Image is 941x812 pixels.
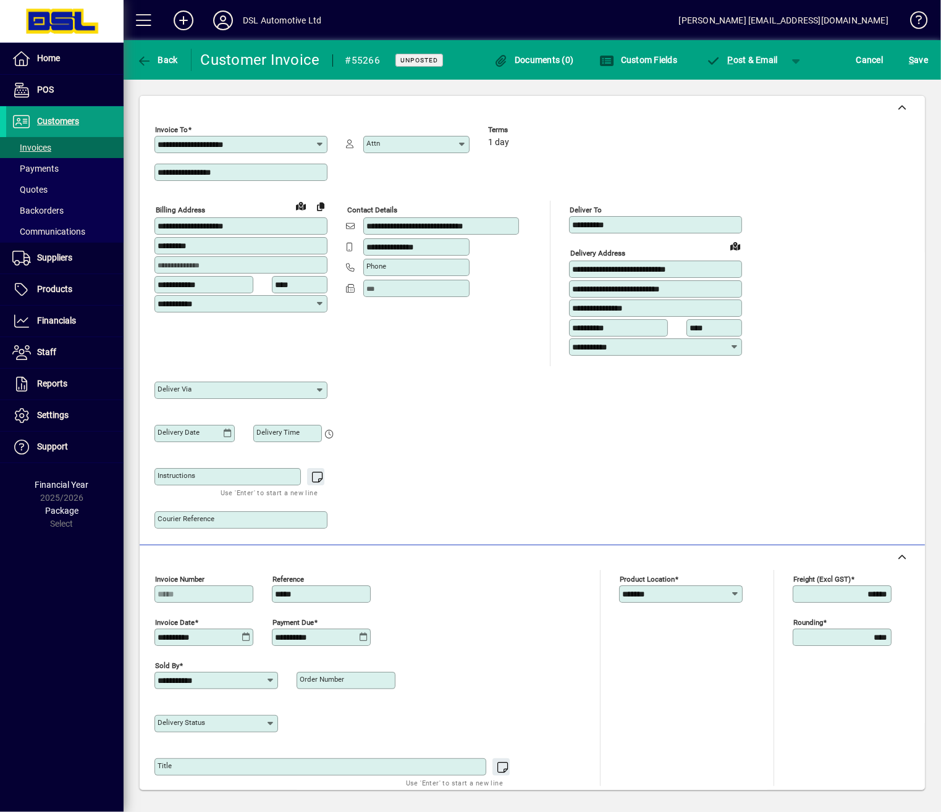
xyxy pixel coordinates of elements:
[37,53,60,63] span: Home
[366,139,380,148] mat-label: Attn
[6,306,124,337] a: Financials
[300,675,344,684] mat-label: Order number
[12,206,64,216] span: Backorders
[155,574,205,583] mat-label: Invoice number
[256,428,300,437] mat-label: Delivery time
[706,55,778,65] span: ost & Email
[137,55,178,65] span: Back
[909,50,928,70] span: ave
[728,55,733,65] span: P
[221,485,318,500] mat-hint: Use 'Enter' to start a new line
[37,442,68,451] span: Support
[6,369,124,400] a: Reports
[6,243,124,274] a: Suppliers
[37,116,79,126] span: Customers
[856,50,884,70] span: Cancel
[6,158,124,179] a: Payments
[901,2,926,43] a: Knowledge Base
[272,617,314,626] mat-label: Payment due
[6,274,124,305] a: Products
[406,776,503,790] mat-hint: Use 'Enter' to start a new line
[6,221,124,242] a: Communications
[37,316,76,325] span: Financials
[12,185,48,195] span: Quotes
[203,9,243,31] button: Profile
[311,196,331,216] button: Copy to Delivery address
[570,206,602,214] mat-label: Deliver To
[491,49,577,71] button: Documents (0)
[793,617,823,626] mat-label: Rounding
[599,55,677,65] span: Custom Fields
[6,400,124,431] a: Settings
[35,480,89,490] span: Financial Year
[158,385,192,393] mat-label: Deliver via
[243,10,321,30] div: DSL Automotive Ltd
[37,347,56,357] span: Staff
[164,9,203,31] button: Add
[155,661,179,669] mat-label: Sold by
[37,85,54,94] span: POS
[291,196,311,216] a: View on map
[158,718,205,727] mat-label: Delivery status
[6,179,124,200] a: Quotes
[37,379,67,388] span: Reports
[6,75,124,106] a: POS
[158,428,200,437] mat-label: Delivery date
[906,49,931,71] button: Save
[12,227,85,236] span: Communications
[37,284,72,294] span: Products
[620,574,675,583] mat-label: Product location
[6,137,124,158] a: Invoices
[45,506,78,516] span: Package
[158,471,195,480] mat-label: Instructions
[725,236,745,256] a: View on map
[155,125,188,134] mat-label: Invoice To
[133,49,181,71] button: Back
[155,617,195,626] mat-label: Invoice date
[6,43,124,74] a: Home
[6,432,124,463] a: Support
[366,262,386,270] mat-label: Phone
[679,10,888,30] div: [PERSON_NAME] [EMAIL_ADDRESS][DOMAIN_NAME]
[124,49,192,71] app-page-header-button: Back
[272,574,304,583] mat-label: Reference
[494,55,574,65] span: Documents (0)
[201,50,320,70] div: Customer Invoice
[488,126,562,134] span: Terms
[793,574,851,583] mat-label: Freight (excl GST)
[596,49,680,71] button: Custom Fields
[12,143,51,153] span: Invoices
[37,410,69,420] span: Settings
[158,761,172,770] mat-label: Title
[158,514,214,523] mat-label: Courier Reference
[488,138,509,148] span: 1 day
[700,49,784,71] button: Post & Email
[853,49,887,71] button: Cancel
[6,337,124,368] a: Staff
[400,56,438,64] span: Unposted
[12,164,59,174] span: Payments
[37,253,72,262] span: Suppliers
[345,51,381,70] div: #55266
[6,200,124,221] a: Backorders
[909,55,914,65] span: S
